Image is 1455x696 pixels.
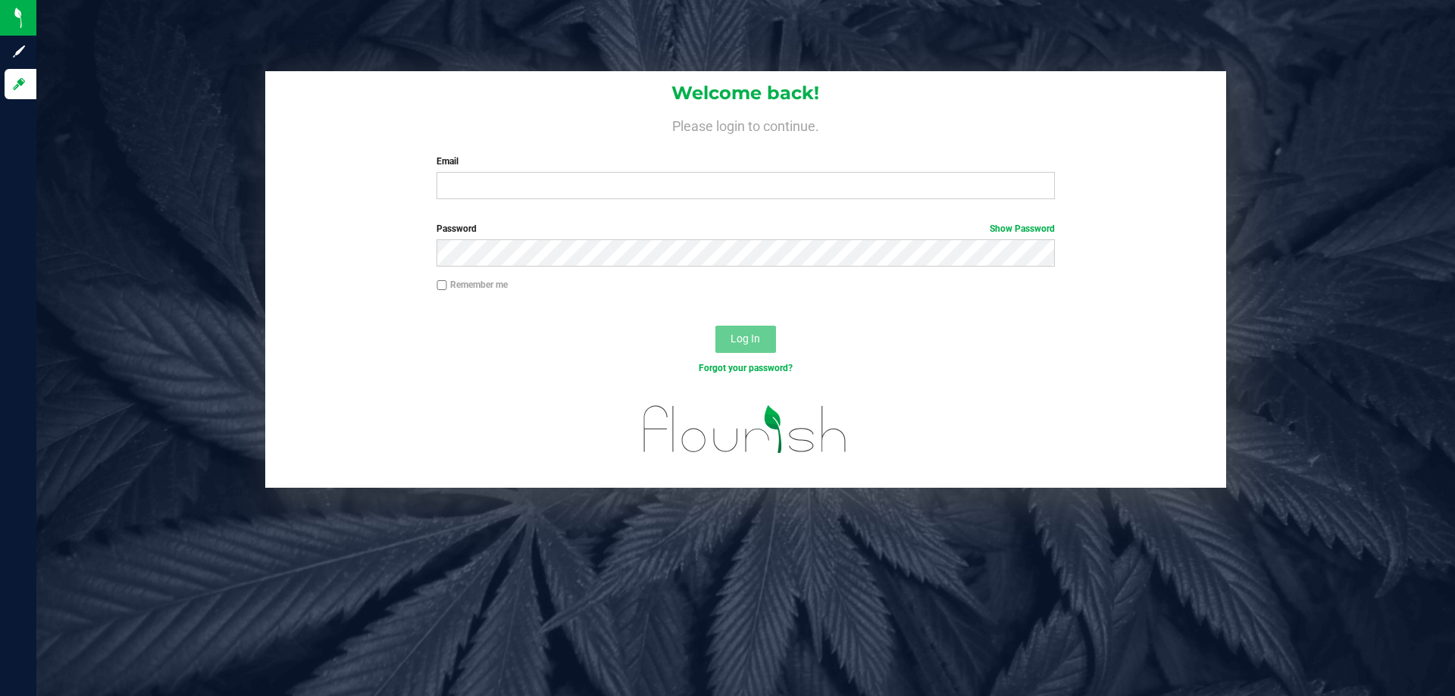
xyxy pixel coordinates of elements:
[436,154,1054,168] label: Email
[11,44,27,59] inline-svg: Sign up
[625,391,865,468] img: flourish_logo.svg
[11,76,27,92] inline-svg: Log in
[715,326,776,353] button: Log In
[436,278,508,292] label: Remember me
[699,363,793,373] a: Forgot your password?
[436,223,477,234] span: Password
[265,115,1226,133] h4: Please login to continue.
[436,280,447,291] input: Remember me
[731,332,760,345] span: Log In
[990,223,1055,234] a: Show Password
[265,83,1226,103] h1: Welcome back!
